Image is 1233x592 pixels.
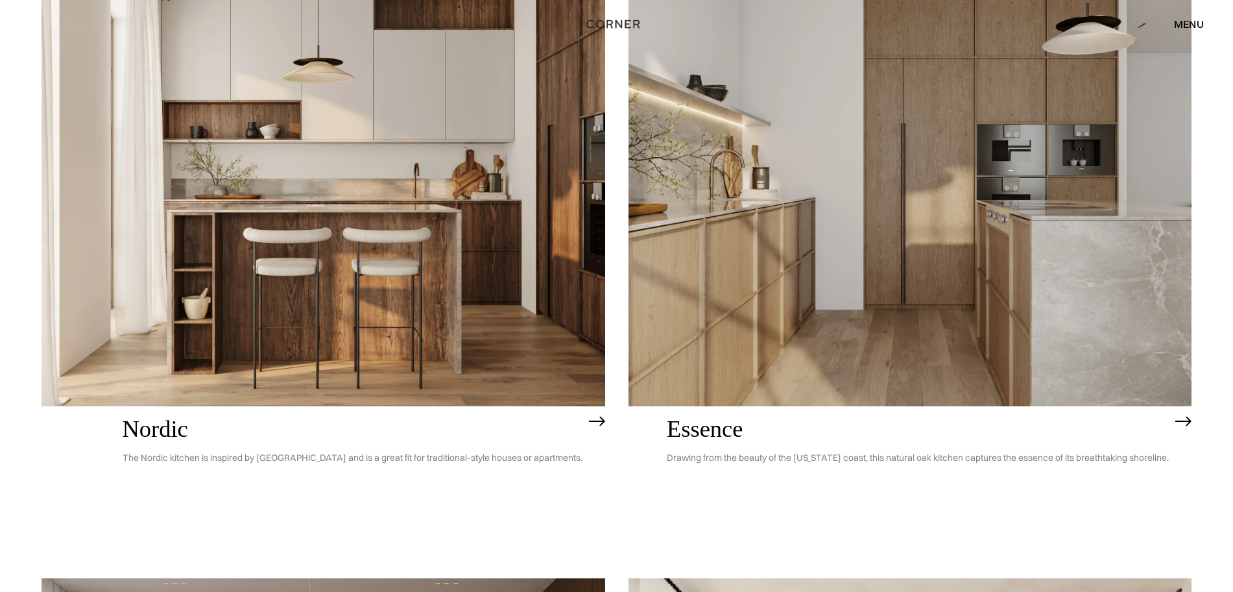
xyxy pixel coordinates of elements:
[123,442,582,474] p: The Nordic kitchen is inspired by [GEOGRAPHIC_DATA] and is a great fit for traditional-style hous...
[123,416,582,442] h2: Nordic
[1161,13,1204,35] div: menu
[1174,19,1204,29] div: menu
[667,442,1169,474] p: Drawing from the beauty of the [US_STATE] coast, this natural oak kitchen captures the essence of...
[667,416,1169,442] h2: Essence
[572,16,661,32] a: home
